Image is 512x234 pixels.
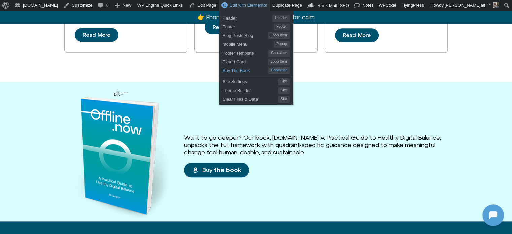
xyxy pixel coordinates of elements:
[20,4,103,13] h2: [DOMAIN_NAME]
[317,3,349,8] span: Rank Math SEO
[117,3,129,14] svg: Close Chatbot Button
[278,87,290,94] span: Site
[55,151,114,157] a: [URL][DOMAIN_NAME]
[274,24,290,30] span: Footer
[268,67,290,74] span: Container
[219,13,293,22] a: HeaderHeader
[482,204,504,226] iframe: Botpress
[219,76,293,85] a: Site SettingsSite
[213,24,240,30] span: Read More
[480,3,491,8] span: alt=""
[219,57,293,65] a: Expert CardLoop Item
[202,167,241,173] span: Buy the book
[184,163,249,177] a: Buy the book
[219,30,293,39] a: Blog Posts BlogLoop Item
[445,3,481,8] span: [PERSON_NAME]
[184,134,448,156] h3: Want to go deeper? Our book, [DOMAIN_NAME] A Practical Guide to Healthy Digital Balance, unpacks ...
[278,78,290,85] span: Site
[115,173,126,183] svg: Voice Input Button
[2,25,11,34] img: N5FCcHC.png
[59,81,76,89] p: [DATE]
[268,32,290,39] span: Loop Item
[223,22,274,30] span: Footer
[223,57,268,65] span: Expert Card
[11,175,104,181] textarea: Message Input
[106,3,117,14] svg: Restart Conversation Button
[114,90,128,97] span: alt=""
[272,15,290,22] span: Header
[2,151,11,161] img: N5FCcHC.png
[268,59,290,65] span: Loop Item
[223,85,278,94] span: Theme Builder
[219,65,293,74] a: Buy The BookContainer
[223,30,268,39] span: Blog Posts Blog
[197,13,314,21] a: 👉 Phone stress? Try a2-step quizfor calm
[75,28,118,42] a: Read More
[343,32,371,38] span: Read More
[223,39,274,48] span: mobile Menu
[335,28,379,42] a: Read More
[19,98,120,122] p: Hey — I’m [DOMAIN_NAME], your AI coaching companion. Nice to meet you.
[268,50,290,57] span: Container
[219,48,293,57] a: Footer TemplateContainer
[223,13,272,22] span: Header
[83,32,110,38] span: Read More
[205,20,248,34] a: Read More
[6,3,17,14] img: N5FCcHC.png
[278,96,290,103] span: Site
[219,22,293,30] a: FooterFooter
[219,94,293,103] a: Clear Files & DataSite
[219,85,293,94] a: Theme BuilderSite
[2,60,11,70] img: N5FCcHC.png
[19,43,120,67] p: I hear you — thanks for the update. Whenever you’re ready, message back and we’ll pick up where y...
[2,2,133,16] button: Expand Header Button
[19,134,120,158] p: ⚠️ I hear you — your limit was reached. If you want to keep going, upgrade here:
[223,48,268,57] span: Footer Template
[223,76,278,85] span: Site Settings
[223,65,268,74] span: Buy The Book
[230,3,267,8] span: Edit with Elementor
[223,94,278,103] span: Clear Files & Data
[2,115,11,125] img: N5FCcHC.png
[219,39,293,48] a: mobile MenuPopup
[274,41,290,48] span: Popup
